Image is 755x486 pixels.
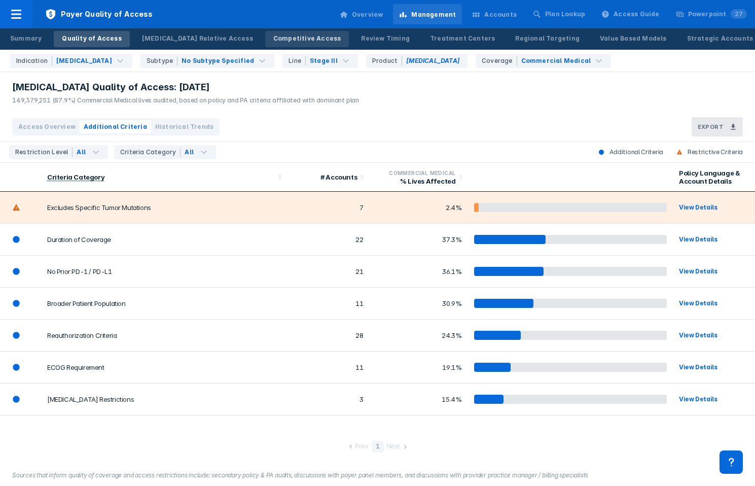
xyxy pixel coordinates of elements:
[310,56,338,65] div: Stage III
[287,384,369,415] td: 3
[521,56,591,65] div: Commercial Medical
[679,426,737,436] div: View Details
[692,117,743,136] button: Export
[120,148,181,157] div: Criteria Category
[10,34,42,43] div: Summary
[12,96,359,105] div: 149,379,251 (87.9%) Commercial Medical lives audited, based on policy and PA criteria affiliated ...
[679,298,737,308] div: View Details
[273,34,341,43] div: Competitive Access
[41,224,287,256] td: Duration of Coverage
[484,10,517,19] div: Accounts
[387,442,400,453] div: Next
[287,320,369,352] td: 28
[679,394,737,404] div: View Details
[366,54,468,68] div: Imfinzi is the only option
[41,384,287,415] td: [MEDICAL_DATA] Restrictions
[334,4,389,24] a: Overview
[41,415,287,447] td: Approval Duration
[369,192,468,224] td: 2.4%
[679,330,737,340] div: View Details
[679,234,737,245] div: View Details
[80,120,151,133] button: Additional Criteria
[155,122,213,131] span: Historical Trends
[12,471,743,480] figcaption: Sources that inform quality of coverage and access restrictions include: secondary policy & PA au...
[600,34,667,43] div: Value Based Models
[134,31,261,47] a: [MEDICAL_DATA] Relative Access
[375,177,455,185] div: % Lives Affected
[369,224,468,256] td: 37.3%
[614,10,659,19] div: Access Guide
[687,34,753,43] div: Strategic Accounts
[369,320,468,352] td: 24.3%
[679,362,737,372] div: View Details
[18,122,76,131] span: Access Overview
[12,81,210,93] span: [MEDICAL_DATA] Quality of Access: [DATE]
[84,122,147,131] span: Additional Criteria
[369,384,468,415] td: 15.4%
[41,256,287,288] td: No Prior PD-1 / PD-L1
[15,148,73,157] div: Restriction Level
[361,34,410,43] div: Review Timing
[287,224,369,256] td: 22
[62,34,121,43] div: Quality of Access
[507,31,588,47] a: Regional Targeting
[352,10,383,19] div: Overview
[151,120,218,133] button: Historical Trends
[2,31,50,47] a: Summary
[77,148,86,157] div: All
[182,56,254,65] div: No Subtype Specified
[592,31,675,47] a: Value Based Models
[372,441,384,453] div: 1
[41,320,287,352] td: Reauthorization Criteria
[375,169,455,177] div: Commercial Medical
[698,123,724,130] h3: Export
[287,415,369,447] td: 22
[265,31,349,47] a: Competitive Access
[731,9,747,19] span: 27
[287,192,369,224] td: 7
[287,288,369,320] td: 11
[369,256,468,288] td: 36.1%
[41,352,287,384] td: ECOG Requirement
[185,148,194,157] div: All
[41,288,287,320] td: Broader Patient Population
[430,34,495,43] div: Treatment Centers
[591,148,669,156] div: Additional Criteria
[41,192,287,224] td: Excludes Specific Tumor Mutations
[466,4,523,24] a: Accounts
[54,31,129,47] a: Quality of Access
[47,173,104,182] div: Criteria Category
[353,31,418,47] a: Review Timing
[287,256,369,288] td: 21
[16,56,52,65] div: Indication
[679,169,743,185] div: Policy Language & Account Details
[369,415,468,447] td: 11.8%
[147,56,177,65] div: Subtype
[355,442,368,453] div: Prev
[14,120,80,133] button: Access Overview
[669,148,749,156] div: Restrictive Criteria
[545,10,585,19] div: Plan Lookup
[482,56,517,65] div: Coverage
[289,56,306,65] div: Line
[688,10,747,19] div: Powerpoint
[679,202,737,213] div: View Details
[369,352,468,384] td: 19.1%
[679,266,737,276] div: View Details
[393,4,462,24] a: Management
[422,31,503,47] a: Treatment Centers
[369,288,468,320] td: 30.9%
[515,34,580,43] div: Regional Targeting
[411,10,456,19] div: Management
[287,352,369,384] td: 11
[293,173,357,181] div: # Accounts
[720,450,743,474] div: Contact Support
[142,34,253,43] div: [MEDICAL_DATA] Relative Access
[56,56,112,65] div: [MEDICAL_DATA]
